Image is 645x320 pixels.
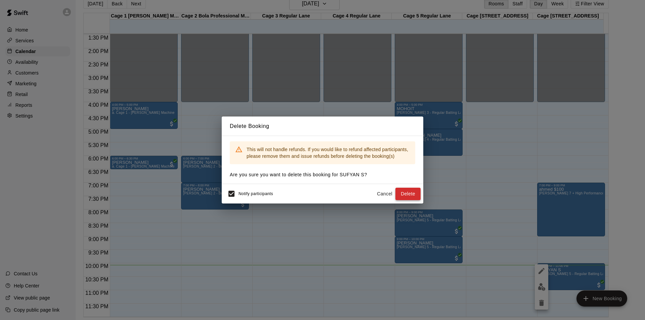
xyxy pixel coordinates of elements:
div: This will not handle refunds. If you would like to refund affected participants, please remove th... [247,143,410,162]
button: Delete [395,188,421,200]
button: Cancel [374,188,395,200]
p: Are you sure you want to delete this booking for SUFYAN S ? [230,171,415,178]
h2: Delete Booking [222,117,423,136]
span: Notify participants [239,192,273,196]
